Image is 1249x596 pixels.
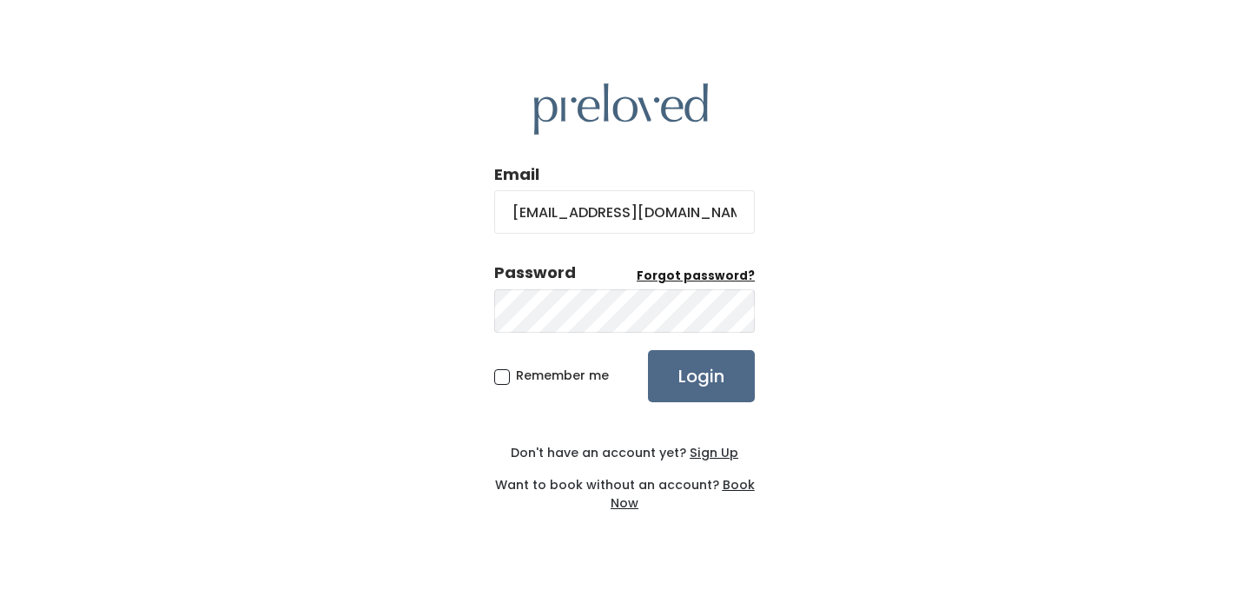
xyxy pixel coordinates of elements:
a: Sign Up [686,444,738,461]
u: Sign Up [690,444,738,461]
label: Email [494,163,539,186]
u: Forgot password? [637,268,755,284]
a: Forgot password? [637,268,755,285]
div: Want to book without an account? [494,462,755,513]
div: Don't have an account yet? [494,444,755,462]
a: Book Now [611,476,755,512]
div: Password [494,262,576,284]
img: preloved logo [534,83,708,135]
span: Remember me [516,367,609,384]
input: Login [648,350,755,402]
